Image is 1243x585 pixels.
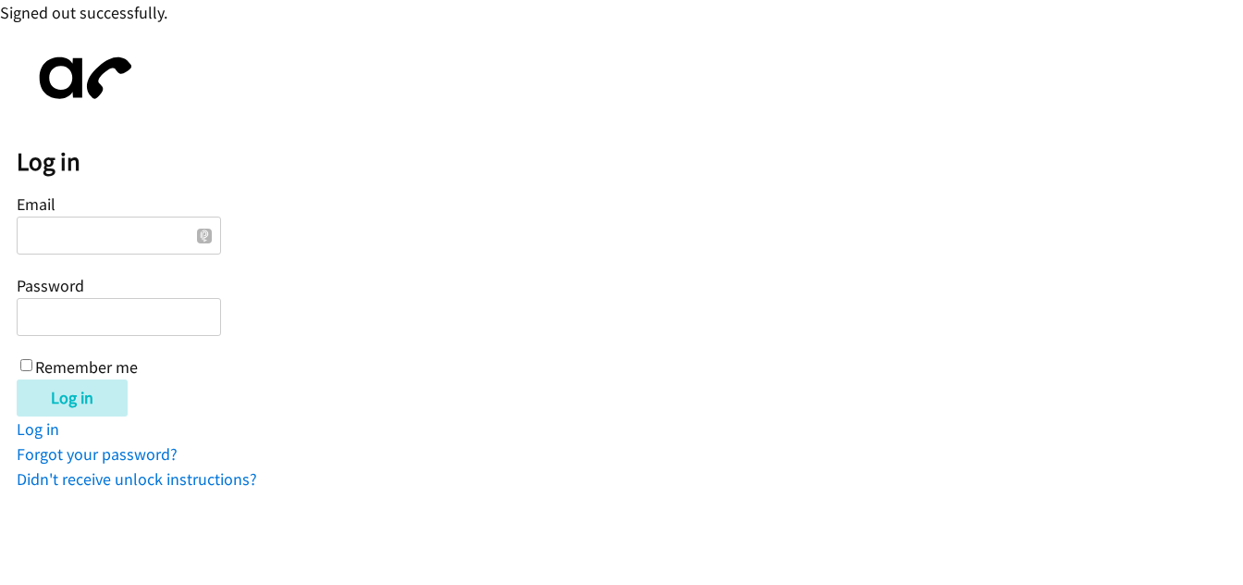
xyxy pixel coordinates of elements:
[17,418,59,440] a: Log in
[17,275,84,296] label: Password
[17,42,146,115] img: aphone-8a226864a2ddd6a5e75d1ebefc011f4aa8f32683c2d82f3fb0802fe031f96514.svg
[17,193,55,215] label: Email
[17,146,1243,178] h2: Log in
[35,356,138,378] label: Remember me
[17,443,178,465] a: Forgot your password?
[17,380,128,417] input: Log in
[17,468,257,490] a: Didn't receive unlock instructions?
